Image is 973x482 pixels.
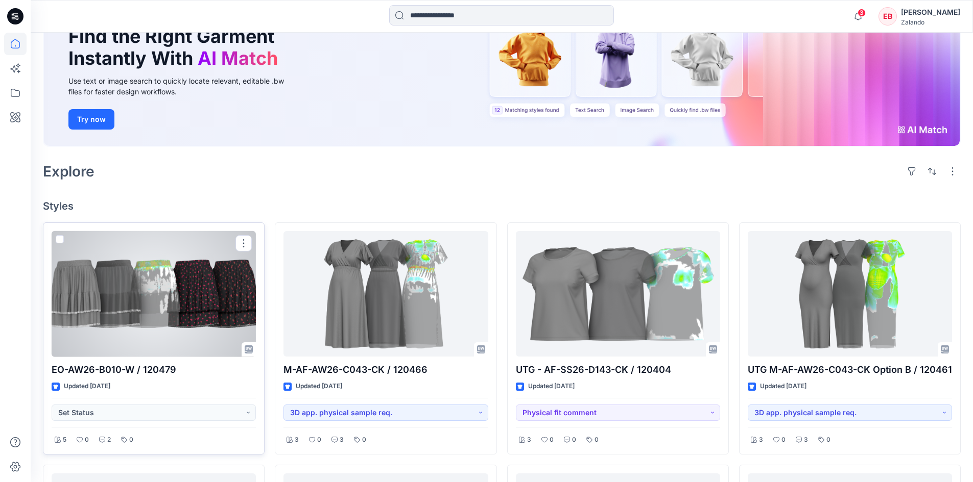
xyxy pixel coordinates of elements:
[550,435,554,445] p: 0
[296,381,342,392] p: Updated [DATE]
[68,26,283,69] h1: Find the Right Garment Instantly With
[826,435,830,445] p: 0
[283,231,488,357] a: M-AF-AW26-C043-CK / 120466
[527,435,531,445] p: 3
[107,435,111,445] p: 2
[858,9,866,17] span: 3
[198,47,278,69] span: AI Match
[528,381,575,392] p: Updated [DATE]
[85,435,89,445] p: 0
[759,435,763,445] p: 3
[340,435,344,445] p: 3
[572,435,576,445] p: 0
[362,435,366,445] p: 0
[317,435,321,445] p: 0
[748,363,952,377] p: UTG M-AF-AW26-C043-CK Option B / 120461
[52,363,256,377] p: EO-AW26-B010-W / 120479
[804,435,808,445] p: 3
[43,163,94,180] h2: Explore
[748,231,952,357] a: UTG M-AF-AW26-C043-CK Option B / 120461
[516,231,720,357] a: UTG - AF-SS26-D143-CK / 120404
[516,363,720,377] p: UTG - AF-SS26-D143-CK / 120404
[52,231,256,357] a: EO-AW26-B010-W / 120479
[68,75,298,97] div: Use text or image search to quickly locate relevant, editable .bw files for faster design workflows.
[595,435,599,445] p: 0
[760,381,806,392] p: Updated [DATE]
[63,435,66,445] p: 5
[283,363,488,377] p: M-AF-AW26-C043-CK / 120466
[901,18,960,26] div: Zalando
[43,200,961,212] h4: Styles
[781,435,786,445] p: 0
[879,7,897,26] div: EB
[901,6,960,18] div: [PERSON_NAME]
[68,109,114,130] button: Try now
[64,381,110,392] p: Updated [DATE]
[295,435,299,445] p: 3
[129,435,133,445] p: 0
